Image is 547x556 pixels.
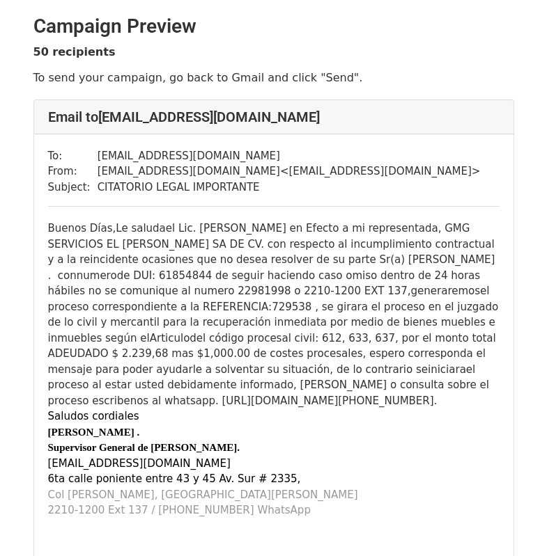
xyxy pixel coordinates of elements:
[48,180,98,196] td: Subject:
[98,180,481,196] td: CITATORIO LEGAL IMPORTANTE
[116,222,165,235] span: Le saluda
[48,109,500,125] h4: Email to [EMAIL_ADDRESS][DOMAIN_NAME]
[48,221,500,408] div: Buenos Días, el Lic. [PERSON_NAME] en Efecto a mi representada, GMG SERVICIOS EL [PERSON_NAME] SA...
[48,472,301,485] font: 6ta calle poniente entre 43 y 45 Av. Sur # 2335,
[150,332,190,344] span: Articulo
[48,148,98,164] td: To:
[48,442,240,453] b: Supervisor General de [PERSON_NAME].
[48,410,139,422] font: Saludos cordiales
[48,427,140,438] b: [PERSON_NAME] .
[411,285,481,297] span: generaremos
[48,457,231,470] a: [EMAIL_ADDRESS][DOMAIN_NAME]
[33,15,514,38] h2: Campaign Preview
[98,148,481,164] td: [EMAIL_ADDRESS][DOMAIN_NAME]
[48,504,311,516] font: 2210-1200 Ext 137 / [PHONE_NUMBER] WhatsApp
[428,363,466,376] span: iniciara
[33,70,514,85] p: To send your campaign, go back to Gmail and click "Send".
[77,269,117,282] span: numero
[33,45,116,58] strong: 50 recipients
[98,164,481,180] td: [EMAIL_ADDRESS][DOMAIN_NAME] < [EMAIL_ADDRESS][DOMAIN_NAME] >
[48,489,358,501] font: Col [PERSON_NAME], [GEOGRAPHIC_DATA][PERSON_NAME]
[48,164,98,180] td: From:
